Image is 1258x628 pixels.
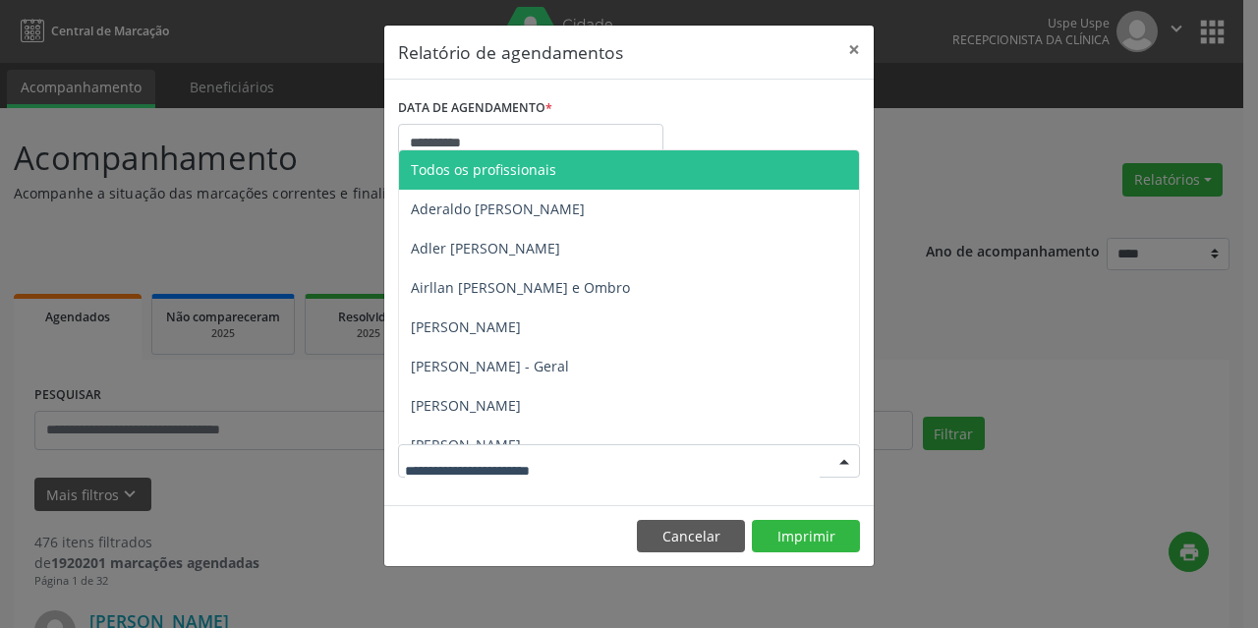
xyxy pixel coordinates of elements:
span: [PERSON_NAME] [411,435,521,454]
button: Cancelar [637,520,745,553]
span: Aderaldo [PERSON_NAME] [411,200,585,218]
span: [PERSON_NAME] - Geral [411,357,569,375]
span: Todos os profissionais [411,160,556,179]
span: Adler [PERSON_NAME] [411,239,560,257]
button: Imprimir [752,520,860,553]
h5: Relatório de agendamentos [398,39,623,65]
span: Airllan [PERSON_NAME] e Ombro [411,278,630,297]
button: Close [834,26,874,74]
span: [PERSON_NAME] [411,396,521,415]
span: [PERSON_NAME] [411,317,521,336]
label: DATA DE AGENDAMENTO [398,93,552,124]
